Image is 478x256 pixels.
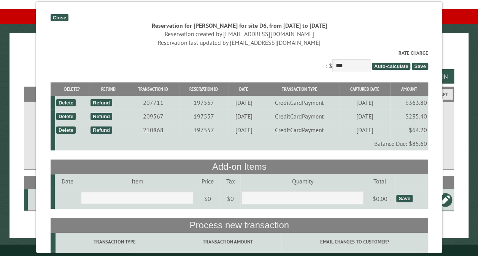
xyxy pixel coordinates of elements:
[56,126,75,134] div: Delete
[259,109,339,123] td: CreditCardPayment
[127,109,179,123] td: 209567
[194,188,220,209] td: $0
[50,49,428,74] div: : $
[412,63,428,70] span: Save
[55,137,428,150] td: Balance Due: $85.60
[339,96,390,109] td: [DATE]
[50,49,428,57] label: Rate Charge
[179,123,228,137] td: 197557
[259,96,339,109] td: CreditCardPayment
[372,63,410,70] span: Auto-calculate
[24,87,454,101] h2: Filters
[194,174,220,188] td: Price
[396,195,412,202] div: Save
[339,123,390,137] td: [DATE]
[179,82,228,96] th: Reservation ID
[228,96,259,109] td: [DATE]
[228,82,259,96] th: Date
[127,96,179,109] td: 207711
[283,238,427,245] label: Email changes to customer?
[220,188,240,209] td: $0
[91,99,112,106] div: Refund
[390,123,428,137] td: $64.20
[50,21,428,30] div: Reservation for [PERSON_NAME] for site D6, from [DATE] to [DATE]
[91,126,112,134] div: Refund
[259,82,339,96] th: Transaction Type
[56,99,75,106] div: Delete
[390,82,428,96] th: Amount
[364,188,395,209] td: $0.00
[390,96,428,109] td: $363.80
[179,96,228,109] td: 197557
[89,82,127,96] th: Refund
[228,109,259,123] td: [DATE]
[259,123,339,137] td: CreditCardPayment
[127,123,179,137] td: 210868
[339,82,390,96] th: Captured Date
[127,82,179,96] th: Transaction ID
[50,218,428,232] th: Process new transaction
[339,109,390,123] td: [DATE]
[50,14,68,21] div: Close
[179,109,228,123] td: 197557
[50,30,428,38] div: Reservation created by [EMAIL_ADDRESS][DOMAIN_NAME]
[91,113,112,120] div: Refund
[54,174,79,188] td: Date
[228,123,259,137] td: [DATE]
[364,174,395,188] td: Total
[50,160,428,174] th: Add-on Items
[55,82,89,96] th: Delete?
[240,174,364,188] td: Quantity
[390,109,428,123] td: $235.40
[56,238,172,245] label: Transaction Type
[50,38,428,47] div: Reservation last updated by [EMAIL_ADDRESS][DOMAIN_NAME]
[28,176,54,189] th: Site
[80,174,195,188] td: Item
[220,174,240,188] td: Tax
[175,238,280,245] label: Transaction Amount
[56,113,75,120] div: Delete
[24,45,454,66] h1: Reservations
[31,196,53,204] div: D6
